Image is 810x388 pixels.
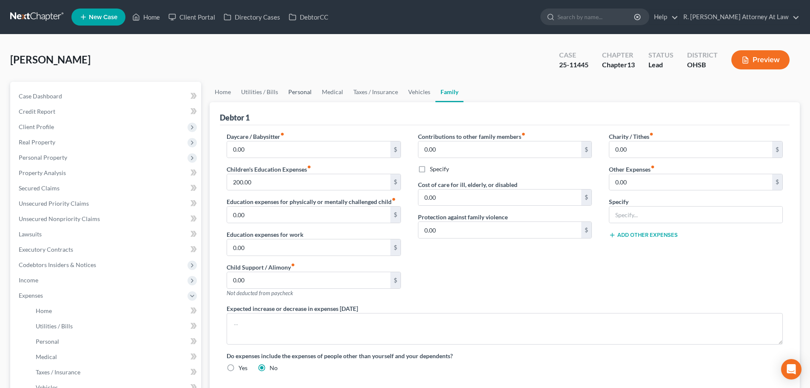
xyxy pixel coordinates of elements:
[89,14,117,20] span: New Case
[19,123,54,130] span: Client Profile
[227,165,311,174] label: Children's Education Expenses
[12,104,201,119] a: Credit Report
[236,82,283,102] a: Utilities / Bills
[390,239,401,256] div: $
[12,242,201,257] a: Executory Contracts
[239,364,247,372] label: Yes
[648,60,674,70] div: Lead
[581,222,591,238] div: $
[348,82,403,102] a: Taxes / Insurance
[29,319,201,334] a: Utilities / Bills
[609,132,654,141] label: Charity / Tithes
[609,232,678,239] button: Add Other Expenses
[12,165,201,181] a: Property Analysis
[390,141,401,158] div: $
[29,303,201,319] a: Home
[651,165,655,169] i: fiber_manual_record
[36,307,52,314] span: Home
[521,132,526,136] i: fiber_manual_record
[12,181,201,196] a: Secured Claims
[284,9,333,25] a: DebtorCC
[687,60,718,70] div: OHSB
[418,132,526,141] label: Contributions to other family members
[36,338,59,345] span: Personal
[10,53,91,66] span: [PERSON_NAME]
[227,263,295,272] label: Child Support / Alimony
[559,50,588,60] div: Case
[781,359,801,379] div: Open Intercom Messenger
[602,50,635,60] div: Chapter
[227,207,390,223] input: --
[19,215,100,222] span: Unsecured Nonpriority Claims
[609,165,655,174] label: Other Expenses
[609,197,628,206] label: Specify
[227,141,390,158] input: --
[772,174,782,190] div: $
[227,351,783,360] label: Do expenses include the expenses of people other than yourself and your dependents?
[687,50,718,60] div: District
[227,197,396,206] label: Education expenses for physically or mentally challenged child
[679,9,799,25] a: R. [PERSON_NAME] Attorney At Law
[220,112,250,123] div: Debtor 1
[19,261,96,268] span: Codebtors Insiders & Notices
[609,141,772,158] input: --
[280,132,284,136] i: fiber_manual_record
[283,82,317,102] a: Personal
[227,239,390,256] input: --
[650,9,678,25] a: Help
[19,200,89,207] span: Unsecured Priority Claims
[557,9,635,25] input: Search by name...
[418,190,581,206] input: --
[210,82,236,102] a: Home
[418,222,581,238] input: --
[19,292,43,299] span: Expenses
[627,60,635,69] span: 13
[227,272,390,288] input: --
[12,211,201,227] a: Unsecured Nonpriority Claims
[648,50,674,60] div: Status
[390,207,401,223] div: $
[19,246,73,253] span: Executory Contracts
[219,9,284,25] a: Directory Cases
[430,165,449,173] label: Specify
[418,213,508,221] label: Protection against family violence
[649,132,654,136] i: fiber_manual_record
[390,174,401,190] div: $
[559,60,588,70] div: 25-11445
[403,82,435,102] a: Vehicles
[12,196,201,211] a: Unsecured Priority Claims
[227,304,358,313] label: Expected increase or decrease in expenses [DATE]
[128,9,164,25] a: Home
[227,174,390,190] input: --
[227,230,304,239] label: Education expenses for work
[772,141,782,158] div: $
[435,82,463,102] a: Family
[36,322,73,330] span: Utilities / Bills
[36,353,57,360] span: Medical
[307,165,311,169] i: fiber_manual_record
[29,334,201,349] a: Personal
[418,141,581,158] input: --
[392,197,396,201] i: fiber_manual_record
[19,138,55,146] span: Real Property
[227,290,293,296] span: Not deducted from paycheck
[19,276,38,284] span: Income
[418,180,517,189] label: Cost of care for ill, elderly, or disabled
[609,207,782,223] input: Specify...
[19,169,66,176] span: Property Analysis
[227,132,284,141] label: Daycare / Babysitter
[581,141,591,158] div: $
[19,184,60,192] span: Secured Claims
[36,368,80,376] span: Taxes / Insurance
[270,364,278,372] label: No
[164,9,219,25] a: Client Portal
[317,82,348,102] a: Medical
[581,190,591,206] div: $
[390,272,401,288] div: $
[12,89,201,104] a: Case Dashboard
[609,174,772,190] input: --
[602,60,635,70] div: Chapter
[19,154,67,161] span: Personal Property
[19,230,42,238] span: Lawsuits
[291,263,295,267] i: fiber_manual_record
